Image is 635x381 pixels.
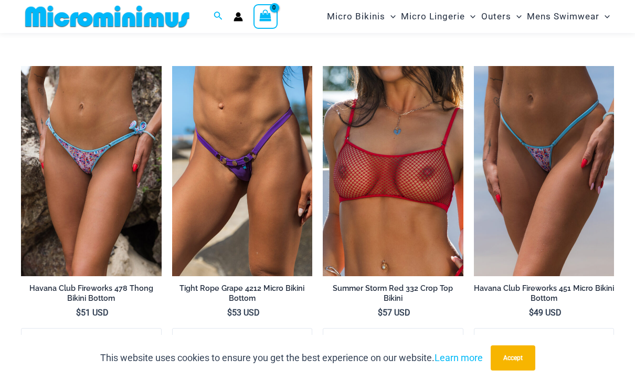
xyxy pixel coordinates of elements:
a: Search icon link [214,10,223,23]
bdi: 49 USD [529,308,562,318]
bdi: 53 USD [227,308,260,318]
span: Mens Swimwear [527,3,599,30]
h2: Summer Storm Red 332 Crop Top Bikini [323,284,463,303]
span: Menu Toggle [465,3,475,30]
h2: Havana Club Fireworks 451 Micro Bikini Bottom [474,284,615,303]
button: Accept [491,345,535,371]
a: Havana Club Fireworks 451 Micro Bikini Bottom [474,284,615,307]
span: Menu Toggle [385,3,396,30]
span: $ [227,308,232,318]
bdi: 57 USD [378,308,410,318]
a: Havana Club Fireworks 478 Thong 01Havana Club Fireworks 312 Tri Top 478 Thong 01Havana Club Firew... [21,66,162,276]
a: Havana Club Fireworks 451 MicroHavana Club Fireworks 312 Tri Top 451 Thong 02Havana Club Firework... [474,66,615,276]
a: Tight Rope Grape 4212 Micro Bikini Bottom [172,284,313,307]
span: Micro Lingerie [401,3,465,30]
a: Micro BikinisMenu ToggleMenu Toggle [324,3,398,30]
a: Summer Storm Red 332 Crop Top Bikini [323,284,463,307]
img: Havana Club Fireworks 478 Thong 01 [21,66,162,276]
nav: Site Navigation [323,2,614,31]
a: Tight Rope Grape 4212 Micro Bottom 01Tight Rope Grape 4212 Micro Bottom 02Tight Rope Grape 4212 M... [172,66,313,276]
span: Outers [481,3,511,30]
img: Havana Club Fireworks 451 Micro [474,66,615,276]
h2: Tight Rope Grape 4212 Micro Bikini Bottom [172,284,313,303]
a: OutersMenu ToggleMenu Toggle [479,3,524,30]
span: $ [529,308,534,318]
h2: Havana Club Fireworks 478 Thong Bikini Bottom [21,284,162,303]
img: Tight Rope Grape 4212 Micro Bottom 01 [172,66,313,276]
span: Menu Toggle [599,3,610,30]
a: Havana Club Fireworks 478 Thong Bikini Bottom [21,284,162,307]
span: $ [378,308,383,318]
a: Mens SwimwearMenu ToggleMenu Toggle [524,3,612,30]
span: Menu Toggle [511,3,522,30]
span: Micro Bikinis [327,3,385,30]
bdi: 51 USD [76,308,109,318]
a: Learn more [435,352,483,363]
a: Account icon link [234,12,243,21]
img: Summer Storm Red 332 Crop Top 01 [323,66,463,276]
a: Micro LingerieMenu ToggleMenu Toggle [398,3,478,30]
p: This website uses cookies to ensure you get the best experience on our website. [100,350,483,366]
a: Summer Storm Red 332 Crop Top 01Summer Storm Red 332 Crop Top 449 Thong 03Summer Storm Red 332 Cr... [323,66,463,276]
a: View Shopping Cart, empty [253,4,278,28]
img: MM SHOP LOGO FLAT [21,5,194,28]
span: $ [76,308,81,318]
